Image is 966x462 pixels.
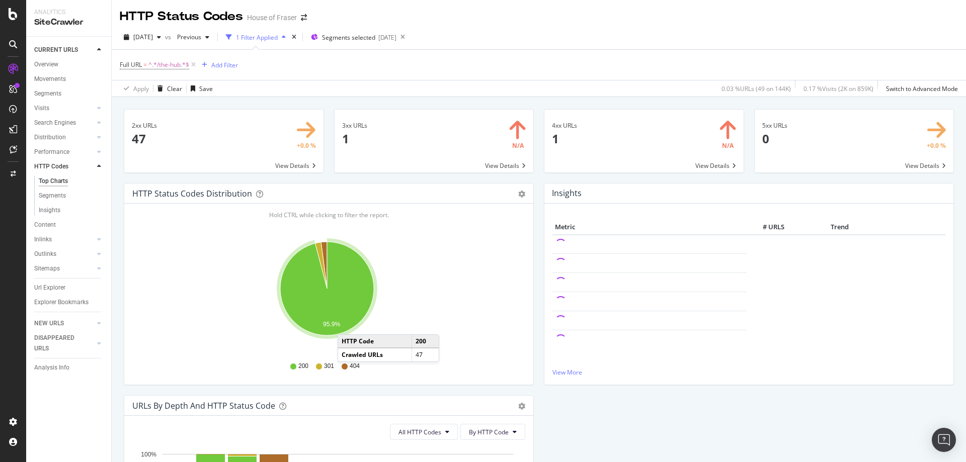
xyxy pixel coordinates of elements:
[378,33,396,42] div: [DATE]
[412,348,439,361] td: 47
[173,29,213,45] button: Previous
[39,205,104,216] a: Insights
[34,333,94,354] a: DISAPPEARED URLS
[34,297,104,308] a: Explorer Bookmarks
[34,147,94,157] a: Performance
[141,451,156,458] text: 100%
[34,263,94,274] a: Sitemaps
[322,33,375,42] span: Segments selected
[236,33,278,42] div: 1 Filter Applied
[398,428,441,436] span: All HTTP Codes
[34,17,103,28] div: SiteCrawler
[34,333,85,354] div: DISAPPEARED URLS
[34,74,104,84] a: Movements
[148,58,189,72] span: ^.*/the-hub.*$
[39,205,60,216] div: Insights
[338,335,412,348] td: HTTP Code
[167,84,182,93] div: Clear
[199,84,213,93] div: Save
[34,220,56,230] div: Content
[34,234,52,245] div: Inlinks
[34,45,78,55] div: CURRENT URLS
[290,32,298,42] div: times
[34,88,104,99] a: Segments
[143,60,147,69] span: =
[165,33,173,41] span: vs
[39,191,104,201] a: Segments
[34,118,94,128] a: Search Engines
[882,80,958,97] button: Switch to Advanced Mode
[338,348,412,361] td: Crawled URLs
[133,33,153,41] span: 2025 Aug. 22nd
[34,249,56,259] div: Outlinks
[34,318,94,329] a: NEW URLS
[469,428,509,436] span: By HTTP Code
[34,103,49,114] div: Visits
[747,220,787,235] th: # URLS
[120,29,165,45] button: [DATE]
[34,74,66,84] div: Movements
[721,84,791,93] div: 0.03 % URLs ( 49 on 144K )
[34,318,64,329] div: NEW URLS
[34,263,60,274] div: Sitemaps
[153,80,182,97] button: Clear
[34,283,65,293] div: Url Explorer
[324,362,334,371] span: 301
[34,59,58,70] div: Overview
[350,362,360,371] span: 404
[412,335,439,348] td: 200
[198,59,238,71] button: Add Filter
[120,80,149,97] button: Apply
[787,220,893,235] th: Trend
[298,362,308,371] span: 200
[518,191,525,198] div: gear
[34,362,69,373] div: Analysis Info
[222,29,290,45] button: 1 Filter Applied
[301,14,307,21] div: arrow-right-arrow-left
[34,59,104,70] a: Overview
[34,103,94,114] a: Visits
[390,424,458,440] button: All HTTP Codes
[39,176,68,187] div: Top Charts
[34,362,104,373] a: Analysis Info
[460,424,525,440] button: By HTTP Code
[34,45,94,55] a: CURRENT URLS
[886,84,958,93] div: Switch to Advanced Mode
[120,60,142,69] span: Full URL
[34,161,94,172] a: HTTP Codes
[323,321,340,328] text: 95.9%
[34,297,89,308] div: Explorer Bookmarks
[34,118,76,128] div: Search Engines
[132,189,252,199] div: HTTP Status Codes Distribution
[34,234,94,245] a: Inlinks
[552,220,747,235] th: Metric
[211,61,238,69] div: Add Filter
[34,132,66,143] div: Distribution
[803,84,873,93] div: 0.17 % Visits ( 2K on 859K )
[173,33,201,41] span: Previous
[34,283,104,293] a: Url Explorer
[39,191,66,201] div: Segments
[39,176,104,187] a: Top Charts
[34,8,103,17] div: Analytics
[34,132,94,143] a: Distribution
[34,161,68,172] div: HTTP Codes
[34,147,69,157] div: Performance
[133,84,149,93] div: Apply
[187,80,213,97] button: Save
[34,249,94,259] a: Outlinks
[247,13,297,23] div: House of Fraser
[120,8,243,25] div: HTTP Status Codes
[132,401,275,411] div: URLs by Depth and HTTP Status Code
[132,236,522,352] svg: A chart.
[518,403,525,410] div: gear
[34,88,61,99] div: Segments
[34,220,104,230] a: Content
[552,368,945,377] a: View More
[932,428,956,452] div: Open Intercom Messenger
[552,187,582,200] h4: Insights
[307,29,396,45] button: Segments selected[DATE]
